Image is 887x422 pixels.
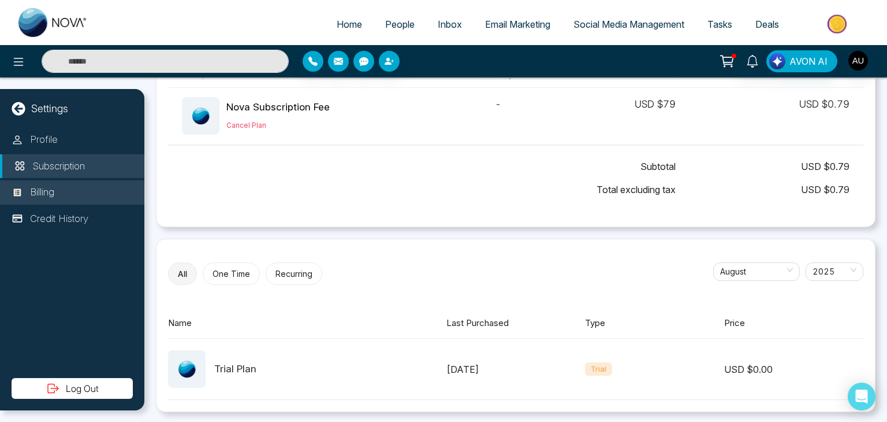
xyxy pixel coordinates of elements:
img: missing [192,108,210,125]
a: Home [325,13,374,35]
p: Subscription [32,159,85,174]
img: Market-place.gif [796,11,880,37]
span: AVON AI [789,54,828,68]
img: User Avatar [848,51,868,71]
p: Credit History [30,212,88,227]
button: Recurring [266,262,322,285]
span: Trial [585,362,612,376]
p: Billing [30,185,54,200]
div: [DATE] [446,362,586,376]
div: Name [168,317,446,330]
div: Type [585,317,724,330]
span: Social Media Management [573,18,684,30]
a: Inbox [426,13,474,35]
a: Tasks [696,13,744,35]
span: USD $ 0.79 [676,183,849,197]
div: Open Intercom Messenger [848,383,875,410]
img: missing [178,361,196,378]
button: All [168,262,197,285]
td: - [446,88,551,145]
a: Deals [744,13,791,35]
a: Email Marketing [474,13,562,35]
button: AVON AI [766,50,837,72]
p: Profile [30,132,58,147]
img: Lead Flow [769,53,785,69]
span: People [385,18,415,30]
span: Tasks [707,18,732,30]
p: Settings [31,101,68,116]
img: Nova CRM Logo [18,8,88,37]
span: Subtotal [640,160,676,173]
button: One Time [203,262,260,285]
div: Price [724,317,863,330]
span: 2025 [813,263,856,280]
span: Deals [755,18,779,30]
div: USD $ 0.00 [724,362,863,376]
div: Trial Plan [214,362,256,377]
td: USD $ 0.79 [690,88,863,145]
span: Home [337,18,362,30]
button: Log Out [12,378,133,399]
a: Social Media Management [562,13,696,35]
span: USD $ 0.79 [676,160,849,173]
a: People [374,13,426,35]
button: Cancel Plan [226,120,266,131]
div: Nova Subscription Fee [226,100,330,115]
div: Last Purchased [446,317,586,330]
span: Total excluding tax [597,183,676,197]
span: August [720,263,793,280]
span: Inbox [438,18,462,30]
td: USD $ 79 [550,88,690,145]
span: Email Marketing [485,18,550,30]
